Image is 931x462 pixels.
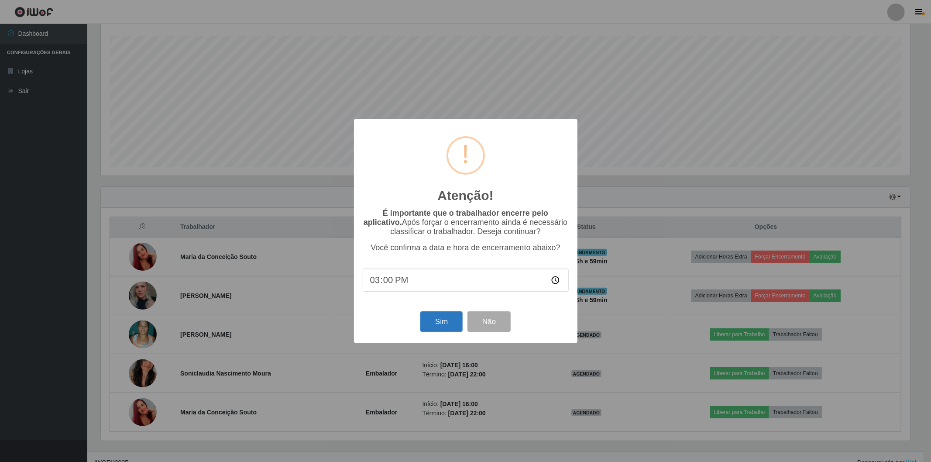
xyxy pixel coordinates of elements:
[437,188,493,203] h2: Atenção!
[364,209,548,227] b: É importante que o trabalhador encerre pelo aplicativo.
[420,311,463,332] button: Sim
[467,311,511,332] button: Não
[363,209,569,236] p: Após forçar o encerramento ainda é necessário classificar o trabalhador. Deseja continuar?
[363,243,569,252] p: Você confirma a data e hora de encerramento abaixo?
